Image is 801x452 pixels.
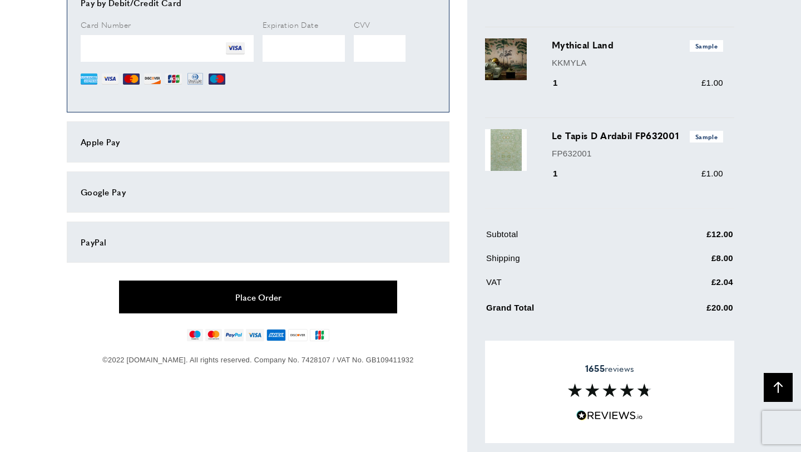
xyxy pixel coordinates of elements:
td: £20.00 [646,299,733,323]
img: Reviews section [568,384,651,397]
img: discover [288,329,308,341]
img: VI.png [102,71,118,87]
img: Le Tapis D Ardabil FP632001 [485,129,527,171]
img: MC.png [123,71,140,87]
h3: Le Tapis D Ardabil FP632001 [552,129,723,143]
span: ©2022 [DOMAIN_NAME]. All rights reserved. Company No. 7428107 / VAT No. GB109411932 [102,356,413,364]
span: CVV [354,19,370,30]
span: Expiration Date [263,19,318,30]
td: VAT [486,276,645,297]
img: paypal [224,329,244,341]
span: £1.00 [701,169,723,178]
p: FP632001 [552,147,723,160]
span: Sample [690,40,723,52]
span: reviews [585,363,634,374]
p: KKMYLA [552,56,723,70]
img: DI.png [144,71,161,87]
div: 1 [552,167,573,180]
td: Shipping [486,252,645,273]
span: Sample [690,131,723,143]
td: Grand Total [486,299,645,323]
div: 1 [552,76,573,90]
div: PayPal [81,235,436,249]
img: visa [246,329,264,341]
td: £2.04 [646,276,733,297]
div: Google Pay [81,185,436,199]
img: Mythical Land [485,38,527,80]
img: american-express [266,329,286,341]
img: maestro [187,329,203,341]
td: Subtotal [486,228,645,249]
img: DN.png [186,71,204,87]
iframe: Secure Credit Card Frame - Expiration Date [263,35,345,62]
img: MI.png [209,71,225,87]
span: Apply Discount Code [485,339,566,352]
img: Reviews.io 5 stars [576,410,643,421]
iframe: Secure Credit Card Frame - CVV [354,35,406,62]
div: Apple Pay [81,135,436,149]
td: £8.00 [646,252,733,273]
button: Place Order [119,281,397,313]
h3: Mythical Land [552,38,723,52]
iframe: Secure Credit Card Frame - Credit Card Number [81,35,254,62]
span: Card Number [81,19,131,30]
img: jcb [310,329,329,341]
img: JCB.png [165,71,182,87]
td: £12.00 [646,228,733,249]
img: VI.png [226,39,245,58]
img: mastercard [205,329,221,341]
strong: 1655 [585,362,605,375]
img: AE.png [81,71,97,87]
span: £1.00 [701,78,723,87]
